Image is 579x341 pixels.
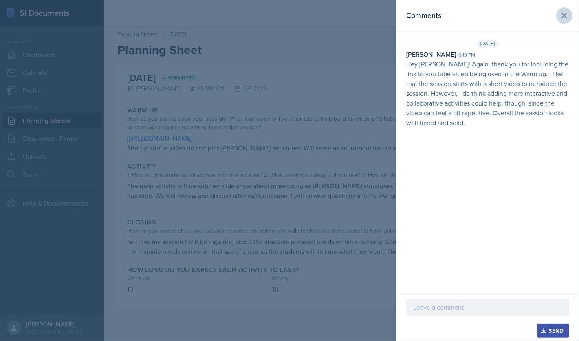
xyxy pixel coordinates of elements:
div: [PERSON_NAME] [406,49,456,59]
h2: Comments [406,10,441,21]
button: Send [537,324,569,338]
p: Hey [PERSON_NAME]! Again ,thank you for including the link to you tube video being used in the Wa... [406,59,569,128]
span: [DATE] [477,40,499,48]
div: 6:19 pm [458,51,475,59]
div: Send [542,328,564,334]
